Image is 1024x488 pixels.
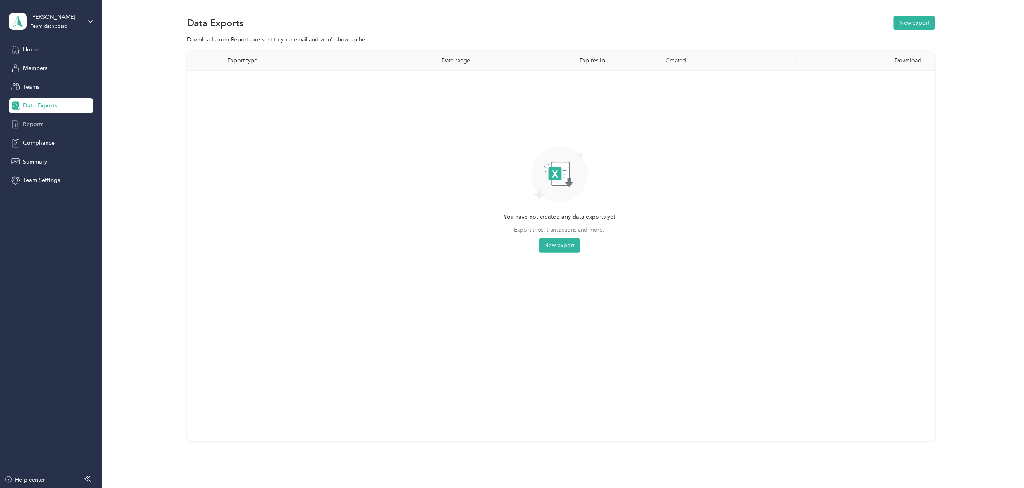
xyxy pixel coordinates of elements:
[23,158,47,166] span: Summary
[23,83,39,91] span: Teams
[221,51,435,71] th: Export type
[31,24,68,29] div: Team dashboard
[23,101,57,110] span: Data Exports
[187,35,936,44] div: Downloads from Reports are sent to your email and won’t show up here.
[23,64,47,72] span: Members
[187,18,244,27] h1: Data Exports
[514,226,605,234] span: Export trips, transactions and more.
[804,57,929,64] div: Download
[435,51,573,71] th: Date range
[894,16,935,30] button: New export
[504,213,615,221] span: You have not created any data exports yet
[23,176,60,185] span: Team Settings
[23,45,39,54] span: Home
[31,13,81,21] div: [PERSON_NAME] Bros
[23,120,43,129] span: Reports
[573,51,659,71] th: Expires in
[539,238,580,253] button: New export
[4,476,45,484] button: Help center
[23,139,55,147] span: Compliance
[659,51,797,71] th: Created
[979,443,1024,488] iframe: Everlance-gr Chat Button Frame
